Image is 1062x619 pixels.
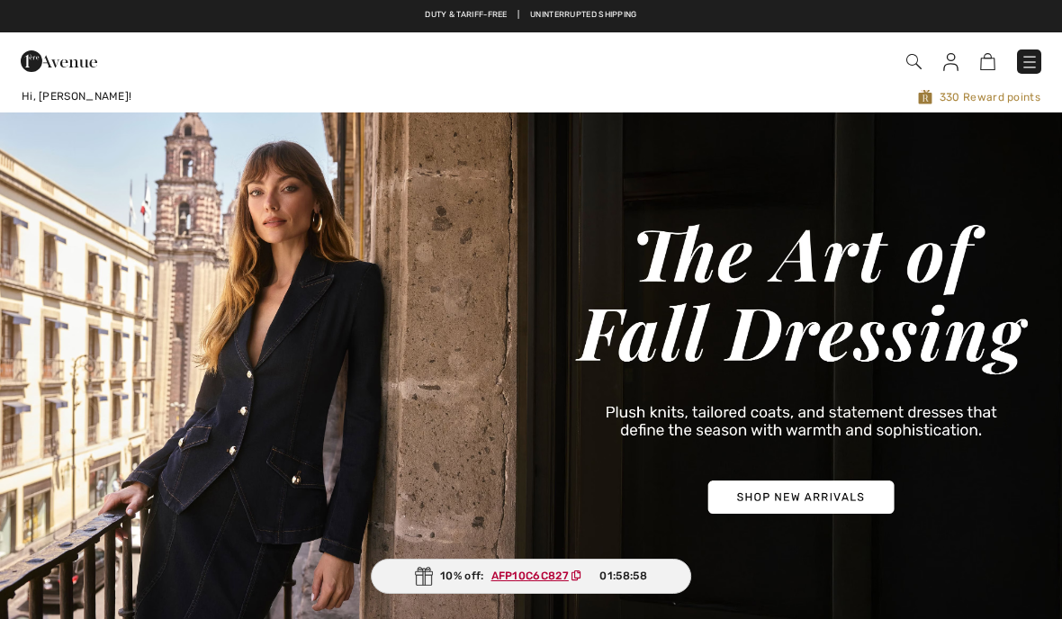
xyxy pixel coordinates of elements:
span: 01:58:58 [599,568,646,584]
span: Hi, [PERSON_NAME]! [22,90,131,103]
a: 1ère Avenue [21,51,97,68]
img: Menu [1021,53,1039,71]
img: Shopping Bag [980,53,995,70]
a: Hi, [PERSON_NAME]!330 Reward points [7,88,1055,105]
img: Avenue Rewards [918,88,932,105]
ins: AFP10C6C827 [491,570,569,582]
img: 1ère Avenue [21,43,97,79]
img: Search [906,54,922,69]
img: My Info [943,53,958,71]
img: Gift.svg [415,567,433,586]
div: 10% off: [371,559,691,594]
span: 330 Reward points [454,88,1040,105]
